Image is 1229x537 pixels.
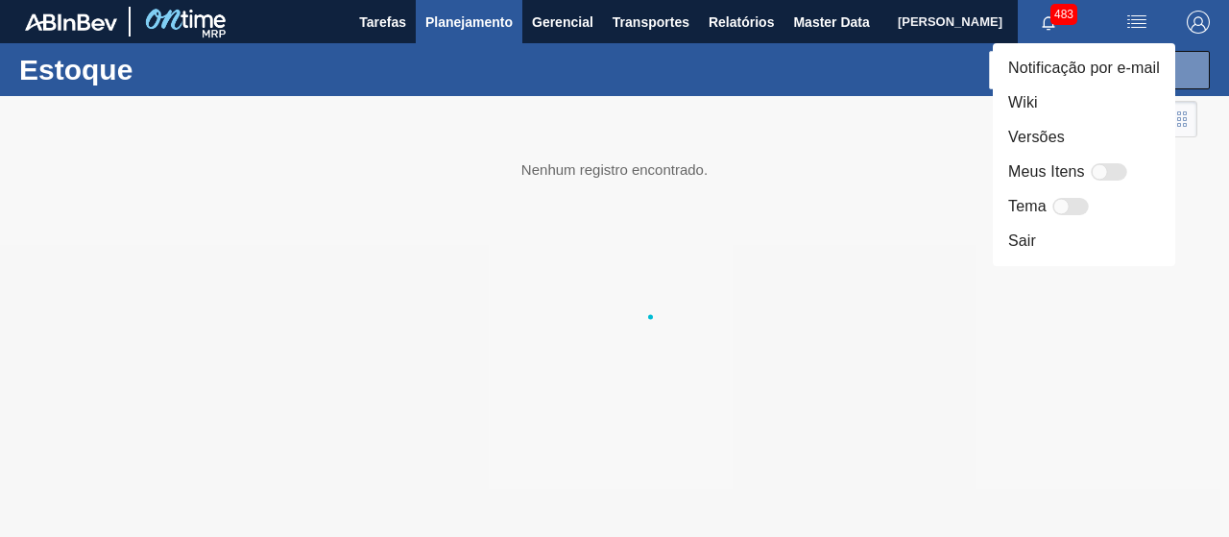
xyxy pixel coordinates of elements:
label: Meus Itens [1008,160,1085,183]
label: Tema [1008,195,1047,218]
li: Versões [993,120,1175,155]
li: Sair [993,224,1175,258]
li: Notificação por e-mail [993,51,1175,85]
li: Wiki [993,85,1175,120]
